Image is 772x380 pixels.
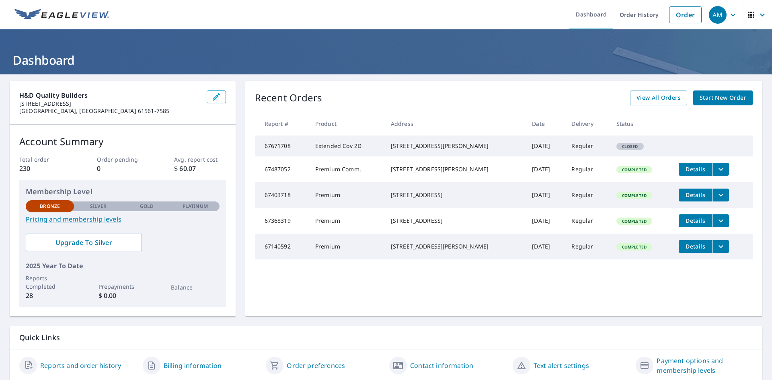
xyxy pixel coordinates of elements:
a: Payment options and membership levels [657,356,753,375]
p: Balance [171,283,219,292]
a: Text alert settings [534,361,589,370]
span: View All Orders [636,93,681,103]
td: Regular [565,208,610,234]
td: 67140592 [255,234,309,259]
span: Start New Order [700,93,746,103]
a: View All Orders [630,90,687,105]
td: [DATE] [526,136,565,156]
td: 67487052 [255,156,309,182]
a: Pricing and membership levels [26,214,220,224]
span: Details [684,242,708,250]
th: Address [384,112,526,136]
td: 67368319 [255,208,309,234]
span: Upgrade To Silver [32,238,136,247]
p: Silver [90,203,107,210]
a: Order preferences [287,361,345,370]
a: Contact information [410,361,473,370]
span: Completed [617,167,651,173]
a: Reports and order history [40,361,121,370]
p: 2025 Year To Date [26,261,220,271]
p: [STREET_ADDRESS] [19,100,200,107]
td: [DATE] [526,156,565,182]
button: filesDropdownBtn-67368319 [712,214,729,227]
a: Order [669,6,702,23]
p: [GEOGRAPHIC_DATA], [GEOGRAPHIC_DATA] 61561-7585 [19,107,200,115]
p: Total order [19,155,71,164]
td: Premium [309,208,384,234]
p: Prepayments [99,282,147,291]
button: detailsBtn-67140592 [679,240,712,253]
p: Account Summary [19,134,226,149]
p: $ 60.07 [174,164,226,173]
td: [DATE] [526,182,565,208]
td: Regular [565,182,610,208]
p: $ 0.00 [99,291,147,300]
p: Bronze [40,203,60,210]
button: detailsBtn-67368319 [679,214,712,227]
p: Gold [140,203,154,210]
span: Completed [617,244,651,250]
p: 230 [19,164,71,173]
td: Premium [309,182,384,208]
td: 67671708 [255,136,309,156]
button: detailsBtn-67403718 [679,189,712,201]
button: filesDropdownBtn-67487052 [712,163,729,176]
div: [STREET_ADDRESS] [391,191,519,199]
p: Reports Completed [26,274,74,291]
span: Details [684,191,708,199]
div: [STREET_ADDRESS] [391,217,519,225]
p: 28 [26,291,74,300]
th: Delivery [565,112,610,136]
div: AM [709,6,727,24]
button: filesDropdownBtn-67140592 [712,240,729,253]
td: Extended Cov 2D [309,136,384,156]
td: Premium Comm. [309,156,384,182]
th: Date [526,112,565,136]
span: Completed [617,218,651,224]
p: Recent Orders [255,90,322,105]
span: Details [684,217,708,224]
div: [STREET_ADDRESS][PERSON_NAME] [391,142,519,150]
div: [STREET_ADDRESS][PERSON_NAME] [391,242,519,251]
td: 67403718 [255,182,309,208]
p: Order pending [97,155,148,164]
span: Completed [617,193,651,198]
p: Membership Level [26,186,220,197]
button: filesDropdownBtn-67403718 [712,189,729,201]
p: H&D Quality Builders [19,90,200,100]
div: [STREET_ADDRESS][PERSON_NAME] [391,165,519,173]
p: Quick Links [19,333,753,343]
img: EV Logo [14,9,109,21]
a: Start New Order [693,90,753,105]
td: Regular [565,136,610,156]
td: Premium [309,234,384,259]
th: Status [610,112,672,136]
td: [DATE] [526,234,565,259]
a: Upgrade To Silver [26,234,142,251]
p: 0 [97,164,148,173]
button: detailsBtn-67487052 [679,163,712,176]
span: Closed [617,144,643,149]
th: Report # [255,112,309,136]
th: Product [309,112,384,136]
td: Regular [565,156,610,182]
h1: Dashboard [10,52,762,68]
td: [DATE] [526,208,565,234]
p: Avg. report cost [174,155,226,164]
a: Billing information [164,361,222,370]
p: Platinum [183,203,208,210]
td: Regular [565,234,610,259]
span: Details [684,165,708,173]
